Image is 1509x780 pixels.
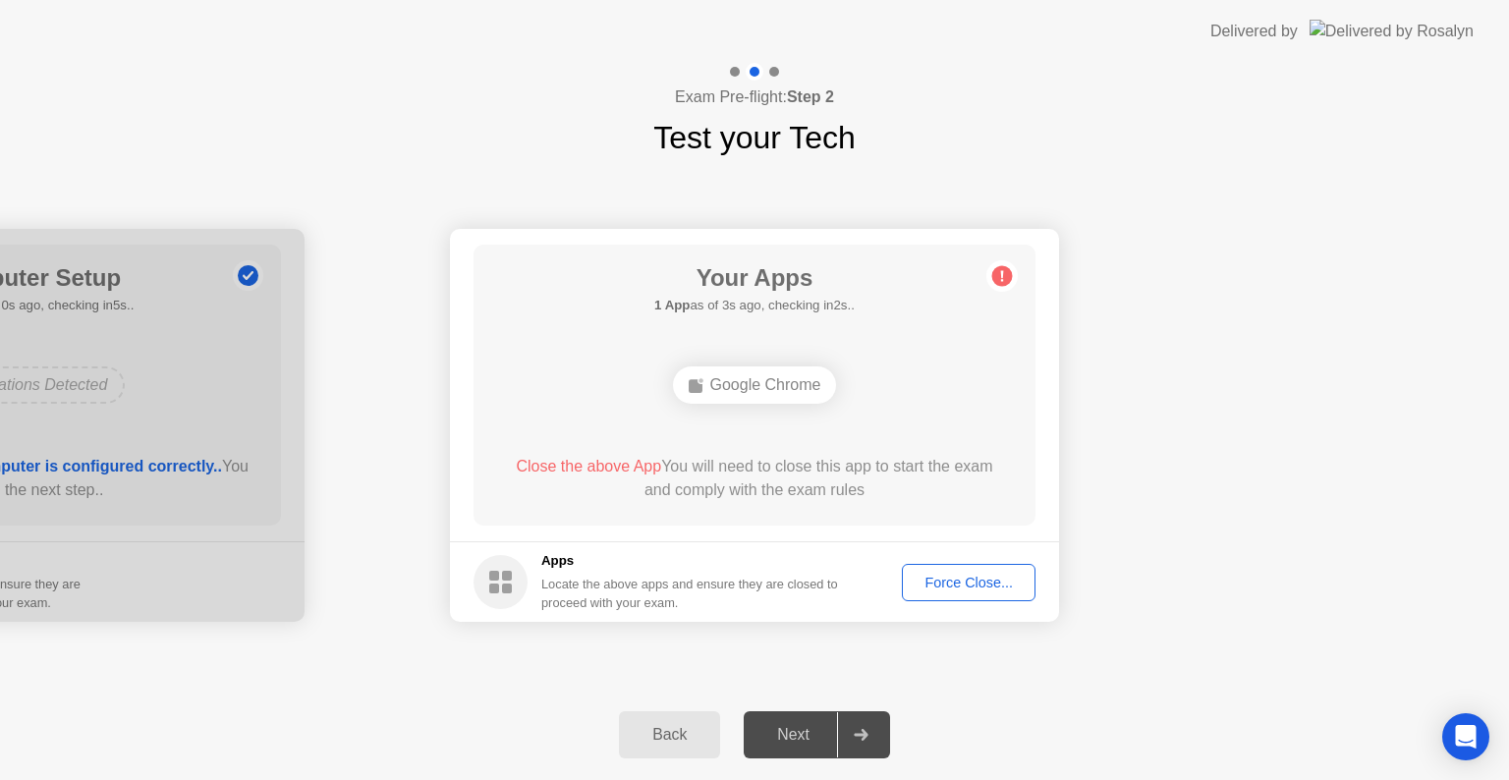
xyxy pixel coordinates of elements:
div: Force Close... [909,575,1029,590]
div: Delivered by [1210,20,1298,43]
h5: as of 3s ago, checking in2s.. [654,296,855,315]
span: Close the above App [516,458,661,474]
div: Locate the above apps and ensure they are closed to proceed with your exam. [541,575,839,612]
button: Next [744,711,890,758]
b: Step 2 [787,88,834,105]
h4: Exam Pre-flight: [675,85,834,109]
h1: Test your Tech [653,114,856,161]
button: Back [619,711,720,758]
b: 1 App [654,298,690,312]
div: Open Intercom Messenger [1442,713,1489,760]
h1: Your Apps [654,260,855,296]
div: Next [750,726,837,744]
img: Delivered by Rosalyn [1310,20,1474,42]
button: Force Close... [902,564,1035,601]
div: Google Chrome [673,366,837,404]
div: You will need to close this app to start the exam and comply with the exam rules [502,455,1008,502]
h5: Apps [541,551,839,571]
div: Back [625,726,714,744]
